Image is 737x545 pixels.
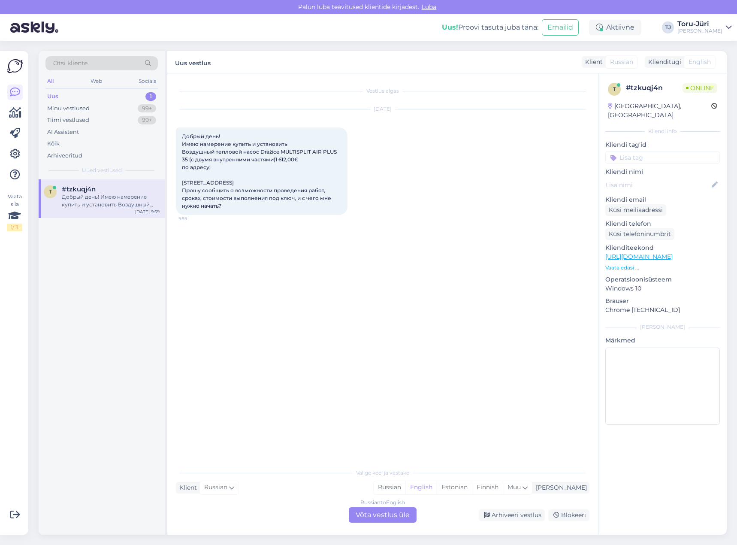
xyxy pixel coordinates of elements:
div: Tiimi vestlused [47,116,89,124]
div: [GEOGRAPHIC_DATA], [GEOGRAPHIC_DATA] [608,102,711,120]
div: All [45,76,55,87]
div: Klient [176,483,197,492]
p: Windows 10 [605,284,720,293]
span: Otsi kliente [53,59,88,68]
span: Russian [610,58,633,67]
span: Muu [507,483,521,491]
span: Uued vestlused [82,167,122,174]
div: # tzkuqj4n [626,83,683,93]
span: 9:59 [178,215,211,222]
div: Minu vestlused [47,104,90,113]
p: Kliendi tag'id [605,140,720,149]
div: [PERSON_NAME] [677,27,722,34]
div: [DATE] 9:59 [135,209,160,215]
a: Toru-Jüri[PERSON_NAME] [677,21,732,34]
div: [PERSON_NAME] [605,323,720,331]
p: Kliendi telefon [605,219,720,228]
div: Arhiveeritud [47,151,82,160]
div: Toru-Jüri [677,21,722,27]
div: Russian [374,481,405,494]
div: Võta vestlus üle [349,507,417,523]
div: Uus [47,92,58,101]
b: Uus! [442,23,458,31]
div: Socials [137,76,158,87]
p: Märkmed [605,336,720,345]
div: AI Assistent [47,128,79,136]
label: Uus vestlus [175,56,211,68]
span: English [689,58,711,67]
span: Luba [419,3,439,11]
p: Operatsioonisüsteem [605,275,720,284]
div: 1 [145,92,156,101]
p: Vaata edasi ... [605,264,720,272]
span: t [613,86,616,92]
div: 99+ [138,116,156,124]
div: English [405,481,437,494]
p: Klienditeekond [605,243,720,252]
p: Kliendi nimi [605,167,720,176]
div: Kliendi info [605,127,720,135]
div: [DATE] [176,105,589,113]
span: t [49,188,52,195]
p: Chrome [TECHNICAL_ID] [605,306,720,315]
div: Klienditugi [645,58,681,67]
div: Web [89,76,104,87]
p: Kliendi email [605,195,720,204]
button: Emailid [542,19,579,36]
div: 1 / 3 [7,224,22,231]
div: Vestlus algas [176,87,589,95]
input: Lisa nimi [606,180,710,190]
div: Valige keel ja vastake [176,469,589,477]
div: Aktiivne [589,20,641,35]
div: Добрый день! Имею намерение купить и установить Воздушный тепловой насос Dražice MULTISPLIT AIR P... [62,193,160,209]
div: Estonian [437,481,472,494]
div: Proovi tasuta juba täna: [442,22,538,33]
div: Finnish [472,481,503,494]
div: [PERSON_NAME] [532,483,587,492]
span: Russian [204,483,227,492]
div: Vaata siia [7,193,22,231]
img: Askly Logo [7,58,23,74]
p: Brauser [605,297,720,306]
a: [URL][DOMAIN_NAME] [605,253,673,260]
span: Online [683,83,717,93]
div: TJ [662,21,674,33]
div: Russian to English [360,499,405,506]
div: 99+ [138,104,156,113]
span: #tzkuqj4n [62,185,96,193]
input: Lisa tag [605,151,720,164]
div: Klient [582,58,603,67]
div: Arhiveeri vestlus [479,509,545,521]
span: Добрый день! Имею намерение купить и установить Воздушный тепловой насос Dražice MULTISPLIT AIR P... [182,133,338,209]
div: Küsi telefoninumbrit [605,228,674,240]
div: Blokeeri [548,509,589,521]
div: Kõik [47,139,60,148]
div: Küsi meiliaadressi [605,204,666,216]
